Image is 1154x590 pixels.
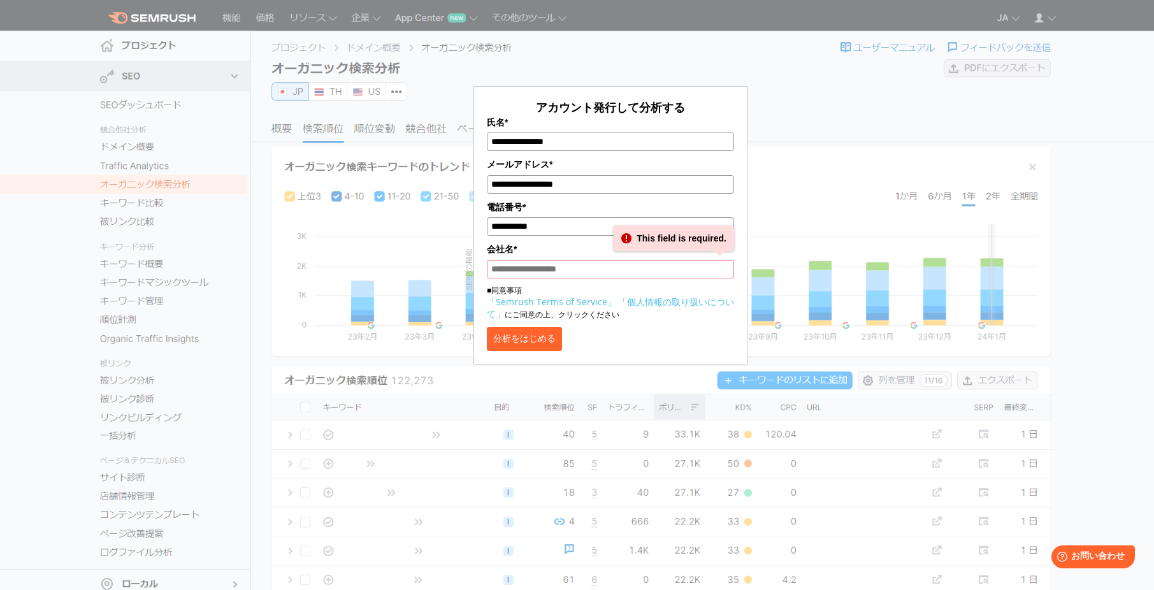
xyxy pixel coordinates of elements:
[487,285,734,320] p: ■同意事項 にご同意の上、クリックください
[487,327,562,351] button: 分析をはじめる
[1041,540,1140,576] iframe: Help widget launcher
[487,296,734,320] a: 「個人情報の取り扱いについて」
[614,226,734,251] div: This field is required.
[487,157,734,171] label: メールアドレス*
[487,296,616,308] a: 「Semrush Terms of Service」
[596,137,606,147] img: npw-badge-icon-locked.svg
[487,200,734,214] label: 電話番号*
[536,99,685,115] span: アカウント発行して分析する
